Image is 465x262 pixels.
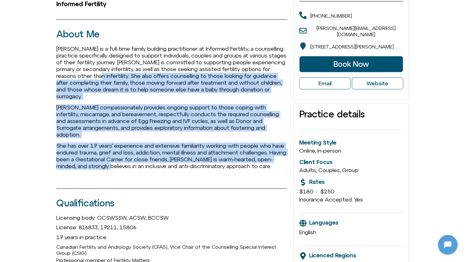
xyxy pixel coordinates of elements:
span: Rates [309,179,325,185]
span: Licenced Regions [309,252,356,259]
span: 17 years in practice [56,234,106,240]
a: Book Now [299,56,403,72]
p: [PERSON_NAME] compassionately provides ongoing support to those coping with infertility, miscarri... [56,104,287,138]
span: Insurance Accepted: Yes [299,196,363,203]
span: English [299,229,316,235]
img: N5FCcHC.png [6,3,15,13]
img: N5FCcHC.png [2,79,10,88]
img: N5FCcHC.png [2,152,10,161]
span: [STREET_ADDRESS][PERSON_NAME] [310,44,394,49]
p: Looks like you stepped away. No rush—just message me when you're ready! [18,169,110,184]
h2: Qualifications [56,198,287,208]
svg: Restart Conversation Button [97,3,108,13]
span: Client Focus [299,159,332,165]
h3: Informed Fertility [56,1,287,7]
p: It seems like playing Xbox after school has become a habit for you. If you could swap that habit ... [18,114,110,158]
svg: Close Chatbot Button [108,3,118,13]
span: Canadian Fertility and Andrology Society (CFAS), Vice Chair of the Counselling Special Interest G... [56,244,276,256]
p: Understood. After school, what tends to make you reach for the Xbox? Is it tied to a feeling, a s... [18,56,110,85]
span: - [316,188,318,195]
img: N5FCcHC.png [2,177,10,186]
span: Online, In-person [299,147,341,154]
p: too much xbox after school [53,38,117,45]
h2: [DOMAIN_NAME] [18,4,95,12]
textarea: Message Input [11,199,96,205]
iframe: Botpress [438,235,458,255]
a: Email [299,77,351,90]
p: She has over 17 years’ experience and extensive familiarity working with people who have endured ... [56,142,287,170]
span: Website [366,80,388,87]
span: Book Now [334,60,369,68]
p: [PERSON_NAME] is a full-time family building practitioner at Informed Fertility, a counselling pr... [56,45,287,100]
span: Licensing body: OCSWSSW, ACSW, BCCSW [56,214,169,221]
a: [PHONE_NUMBER] [310,13,352,19]
span: License: 816833, 17211, 15806 [56,224,136,230]
span: Meeting Style [299,139,336,146]
svg: Voice Input Button [106,197,116,207]
h2: About Me [56,29,287,39]
a: Website [352,77,403,90]
h2: Practice details [299,109,403,119]
img: N5FCcHC.png [2,21,10,30]
span: Email [318,80,331,87]
p: routine [101,96,117,103]
a: [PERSON_NAME][EMAIL_ADDRESS][DOMAIN_NAME] [316,25,395,37]
span: Adults, Couples, Group [299,167,358,173]
button: Expand Header Button [2,2,122,15]
span: $180 [299,188,313,195]
span: Languages [309,219,338,226]
span: $250 [320,188,334,195]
